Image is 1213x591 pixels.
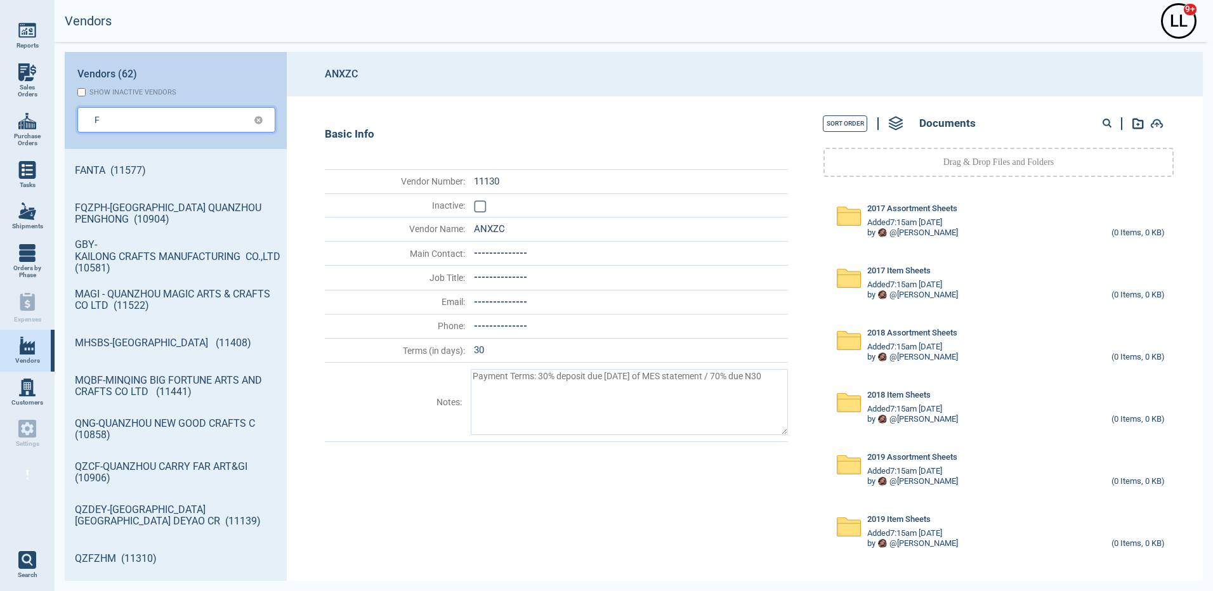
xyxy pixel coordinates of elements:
a: GBY-KAILONG CRAFTS MANUFACTURING CO.,LTD (10581) [65,235,287,278]
span: -------------- [474,296,527,308]
img: menu_icon [18,161,36,179]
span: Shipments [12,223,43,230]
span: -------------- [474,320,527,332]
div: (0 Items, 0 KB) [1111,539,1165,549]
a: MQBF-MINQING BIG FORTUNE ARTS AND CRAFTS CO LTD (11441) [65,365,287,408]
div: by @ [PERSON_NAME] [867,415,958,424]
span: 2017 Assortment Sheets [867,204,957,214]
img: add-document [1150,119,1164,129]
span: -------------- [474,247,527,259]
img: menu_icon [18,63,36,81]
input: Search [95,110,239,129]
img: menu_icon [18,379,36,396]
span: Terms (in days) : [326,346,465,356]
span: Notes : [326,397,462,407]
div: (0 Items, 0 KB) [1111,415,1165,425]
a: MHSBS-[GEOGRAPHIC_DATA] (11408) [65,321,287,365]
div: by @ [PERSON_NAME] [867,477,958,486]
img: menu_icon [18,244,36,262]
span: Added 7:15am [DATE] [867,529,942,538]
div: by @ [PERSON_NAME] [867,353,958,362]
a: QZFZHM (11310) [65,537,287,580]
button: Sort Order [823,115,867,132]
div: (0 Items, 0 KB) [1111,228,1165,238]
header: ANXZC [287,52,1203,96]
span: 2019 Assortment Sheets [867,453,957,462]
img: Avatar [878,539,887,548]
a: QZCF-QUANZHOU CARRY FAR ART&GI (10906) [65,451,287,494]
span: Vendor Number : [326,176,465,186]
span: Orders by Phase [10,264,44,279]
img: menu_icon [18,337,36,354]
span: Added 7:15am [DATE] [867,342,942,352]
a: QNG-QUANZHOU NEW GOOD CRAFTS C (10858) [65,408,287,451]
img: menu_icon [18,112,36,130]
div: grid [65,149,287,581]
span: 9+ [1183,3,1197,16]
img: add-document [1132,118,1144,129]
img: Avatar [878,228,887,237]
span: Reports [16,42,39,49]
span: Sales Orders [10,84,44,98]
span: Purchase Orders [10,133,44,147]
span: Phone : [326,321,465,331]
span: Added 7:15am [DATE] [867,218,942,228]
a: FANTA (11577) [65,149,287,192]
span: 2019 Item Sheets [867,515,931,524]
a: QZDEY-[GEOGRAPHIC_DATA] [GEOGRAPHIC_DATA] DEYAO CR (11139) [65,494,287,537]
span: Added 7:15am [DATE] [867,280,942,290]
div: Basic Info [325,128,788,141]
span: Tasks [20,181,36,189]
span: Main Contact : [326,249,465,259]
p: Drag & Drop Files and Folders [943,156,1054,169]
img: menu_icon [18,202,36,220]
span: 30 [474,344,484,356]
img: Avatar [878,415,887,424]
span: -------------- [474,271,527,283]
span: Vendors [15,357,40,365]
div: by @ [PERSON_NAME] [867,539,958,549]
span: 2018 Item Sheets [867,391,931,400]
span: Documents [919,117,976,130]
textarea: Payment Terms: 30% deposit due [DATE] of MES statement / 70% due N30 [471,369,788,435]
span: Email : [326,297,465,307]
span: Customers [11,399,43,406]
span: Added 7:15am [DATE] [867,467,942,476]
img: menu_icon [18,22,36,39]
span: Search [18,571,37,579]
span: ANXZC [474,223,505,235]
span: Vendor Name : [326,224,465,234]
a: MAGI - QUANZHOU MAGIC ARTS & CRAFTS CO LTD (11522) [65,278,287,321]
div: L L [1163,5,1195,37]
div: by @ [PERSON_NAME] [867,228,958,238]
span: Inactive : [326,200,465,211]
div: (0 Items, 0 KB) [1111,353,1165,363]
span: Job Title : [326,273,465,283]
span: 11130 [474,176,499,187]
span: 2018 Assortment Sheets [867,328,957,338]
div: (0 Items, 0 KB) [1111,477,1165,487]
img: Avatar [878,477,887,486]
span: Vendors (62) [77,68,137,80]
span: Added 7:15am [DATE] [867,405,942,414]
a: FQZPH-[GEOGRAPHIC_DATA] QUANZHOU PENGHONG (10904) [65,192,287,235]
span: 2017 Item Sheets [867,266,931,276]
img: Avatar [878,353,887,361]
div: by @ [PERSON_NAME] [867,290,958,300]
div: Show inactive vendors [89,88,176,96]
img: Avatar [878,290,887,299]
div: (0 Items, 0 KB) [1111,290,1165,301]
h2: Vendors [65,14,112,29]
